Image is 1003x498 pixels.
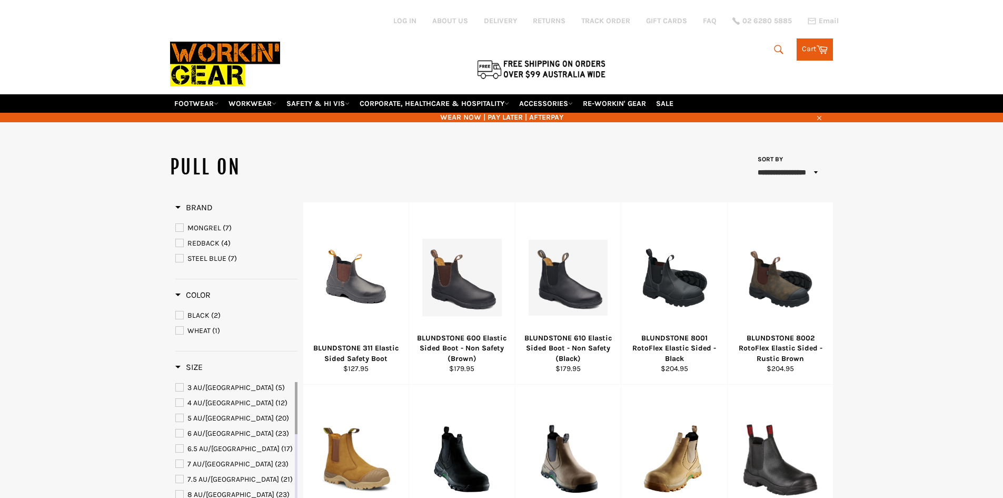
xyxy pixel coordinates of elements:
div: BLUNDSTONE 610 Elastic Sided Boot - Non Safety (Black) [522,333,614,364]
a: 7 AU/UK [175,458,293,470]
a: FAQ [703,16,717,26]
span: 3 AU/[GEOGRAPHIC_DATA] [187,383,274,392]
span: (1) [212,326,220,335]
span: (2) [211,311,221,320]
a: BLACK [175,310,297,321]
span: 4 AU/[GEOGRAPHIC_DATA] [187,398,274,407]
span: (21) [281,475,293,484]
a: 3 AU/UK [175,382,293,394]
a: Log in [393,16,416,25]
a: 4 AU/UK [175,397,293,409]
a: TRACK ORDER [581,16,630,26]
span: (23) [275,460,289,468]
a: DELIVERY [484,16,517,26]
span: (20) [275,414,289,423]
span: (23) [275,429,289,438]
span: 6.5 AU/[GEOGRAPHIC_DATA] [187,444,280,453]
label: Sort by [754,155,783,164]
a: Email [808,17,839,25]
span: 7 AU/[GEOGRAPHIC_DATA] [187,460,273,468]
a: REDBACK [175,238,297,249]
h3: Brand [175,202,213,213]
a: ABOUT US [432,16,468,26]
a: Cart [797,38,833,61]
a: 6 AU/UK [175,428,293,440]
img: Flat $9.95 shipping Australia wide [475,58,607,80]
a: ACCESSORIES [515,94,577,113]
a: STEEL BLUE [175,253,297,265]
a: 7.5 AU/UK [175,474,293,485]
a: CORPORATE, HEALTHCARE & HOSPITALITY [355,94,513,113]
a: WHEAT [175,325,297,337]
span: BLACK [187,311,210,320]
span: WHEAT [187,326,211,335]
h1: PULL ON [170,154,502,181]
a: BLUNDSTONE 600 Elastic Sided Boot - Non Safety (Brown)BLUNDSTONE 600 Elastic Sided Boot - Non Saf... [409,202,515,385]
span: Brand [175,202,213,212]
div: BLUNDSTONE 311 Elastic Sided Safety Boot [310,343,402,364]
span: (7) [223,223,232,232]
h3: Size [175,362,203,373]
a: BLUNDSTONE 610 Elastic Sided Boot - Non Safety (Black)BLUNDSTONE 610 Elastic Sided Boot - Non Saf... [515,202,621,385]
a: RE-WORKIN' GEAR [579,94,650,113]
span: STEEL BLUE [187,254,226,263]
span: 02 6280 5885 [742,17,792,25]
a: SAFETY & HI VIS [282,94,354,113]
a: GIFT CARDS [646,16,687,26]
span: MONGREL [187,223,221,232]
div: BLUNDSTONE 600 Elastic Sided Boot - Non Safety (Brown) [416,333,509,364]
span: (12) [275,398,287,407]
span: (4) [221,239,231,248]
a: 6.5 AU/UK [175,443,293,455]
a: RETURNS [533,16,565,26]
a: BLUNDSTONE 311 Elastic Sided Safety BootBLUNDSTONE 311 Elastic Sided Safety Boot$127.95 [303,202,409,385]
div: BLUNDSTONE 8001 RotoFlex Elastic Sided - Black [628,333,721,364]
a: BLUNDSTONE 8002 RotoFlex Elastic Sided - Rustic BrownBLUNDSTONE 8002 RotoFlex Elastic Sided - Rus... [727,202,833,385]
div: BLUNDSTONE 8002 RotoFlex Elastic Sided - Rustic Brown [734,333,827,364]
a: SALE [652,94,678,113]
span: WEAR NOW | PAY LATER | AFTERPAY [170,112,833,122]
span: 5 AU/[GEOGRAPHIC_DATA] [187,414,274,423]
a: MONGREL [175,222,297,234]
span: 6 AU/[GEOGRAPHIC_DATA] [187,429,274,438]
a: BLUNDSTONE 8001 RotoFlex Elastic Sided - BlackBLUNDSTONE 8001 RotoFlex Elastic Sided - Black$204.95 [621,202,727,385]
a: 02 6280 5885 [732,17,792,25]
span: (17) [281,444,293,453]
span: REDBACK [187,239,220,248]
span: (5) [275,383,285,392]
a: 5 AU/UK [175,413,293,424]
img: Workin Gear leaders in Workwear, Safety Boots, PPE, Uniforms. Australia's No.1 in Workwear [170,34,280,94]
span: 7.5 AU/[GEOGRAPHIC_DATA] [187,475,279,484]
span: Email [819,17,839,25]
span: (7) [228,254,237,263]
h3: Color [175,290,211,300]
a: WORKWEAR [224,94,281,113]
a: FOOTWEAR [170,94,223,113]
